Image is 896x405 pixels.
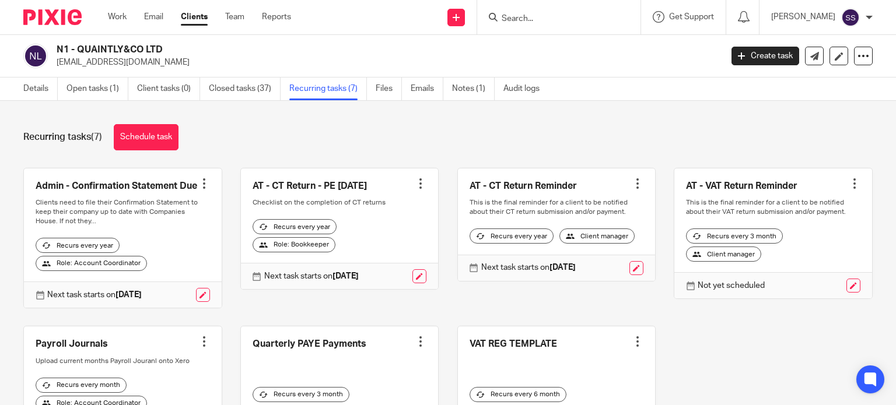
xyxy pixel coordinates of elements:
[503,78,548,100] a: Audit logs
[332,272,359,280] strong: [DATE]
[470,387,566,402] div: Recurs every 6 month
[225,11,244,23] a: Team
[116,291,142,299] strong: [DATE]
[36,256,147,271] div: Role: Account Coordinator
[91,132,102,142] span: (7)
[686,246,761,262] div: Client manager
[452,78,495,100] a: Notes (1)
[181,11,208,23] a: Clients
[411,78,443,100] a: Emails
[253,219,337,234] div: Recurs every year
[209,78,281,100] a: Closed tasks (37)
[114,124,178,150] a: Schedule task
[253,237,335,252] div: Role: Bookkeeper
[23,131,102,143] h1: Recurring tasks
[549,263,576,272] strong: [DATE]
[376,78,402,100] a: Files
[669,13,714,21] span: Get Support
[289,78,367,100] a: Recurring tasks (7)
[23,78,58,100] a: Details
[137,78,200,100] a: Client tasks (0)
[501,14,605,24] input: Search
[66,78,128,100] a: Open tasks (1)
[36,238,120,253] div: Recurs every year
[57,44,583,56] h2: N1 - QUAINTLY&CO LTD
[57,57,714,68] p: [EMAIL_ADDRESS][DOMAIN_NAME]
[47,289,142,301] p: Next task starts on
[253,387,349,402] div: Recurs every 3 month
[731,47,799,65] a: Create task
[481,262,576,273] p: Next task starts on
[144,11,163,23] a: Email
[262,11,291,23] a: Reports
[36,378,127,393] div: Recurs every month
[841,8,860,27] img: svg%3E
[686,228,783,244] div: Recurs every 3 month
[559,228,635,244] div: Client manager
[108,11,127,23] a: Work
[23,9,82,25] img: Pixie
[698,280,765,291] p: Not yet scheduled
[264,270,359,282] p: Next task starts on
[23,44,48,68] img: svg%3E
[771,11,835,23] p: [PERSON_NAME]
[470,228,554,244] div: Recurs every year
